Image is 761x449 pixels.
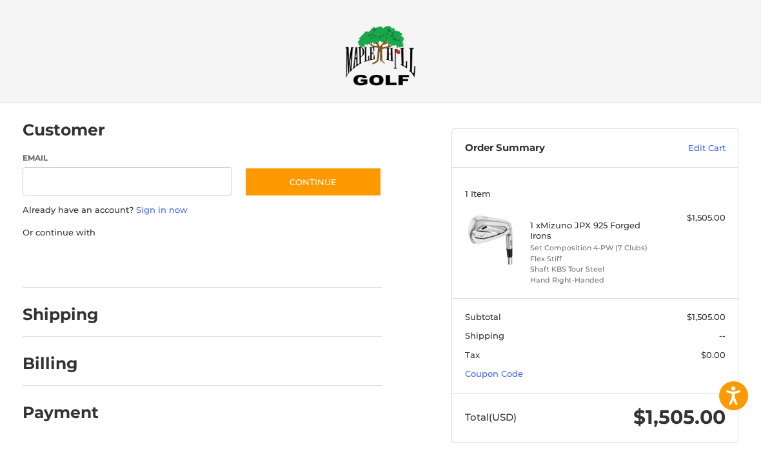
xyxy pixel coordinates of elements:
[244,167,382,197] button: Continue
[345,25,416,86] img: Maple Hill Golf
[530,220,657,241] h4: 1 x Mizuno JPX 925 Forged Irons
[128,252,224,275] iframe: PayPal-paylater
[465,411,517,423] span: Total (USD)
[687,312,726,322] span: $1,505.00
[23,120,105,140] h2: Customer
[23,304,99,324] h2: Shipping
[530,275,657,286] li: Hand Right-Handed
[530,243,657,254] li: Set Composition 4-PW (7 Clubs)
[642,142,726,155] a: Edit Cart
[719,330,726,341] span: --
[136,205,188,215] a: Sign in now
[660,212,726,224] div: $1,505.00
[23,226,382,239] p: Or continue with
[465,188,726,199] h3: 1 Item
[465,350,480,360] span: Tax
[23,152,232,164] label: Email
[633,405,726,429] span: $1,505.00
[465,142,643,155] h3: Order Summary
[23,403,99,423] h2: Payment
[465,330,504,341] span: Shipping
[23,354,98,374] h2: Billing
[465,368,523,379] a: Coupon Code
[530,264,657,275] li: Shaft KBS Tour Steel
[465,312,501,322] span: Subtotal
[701,350,726,360] span: $0.00
[530,254,657,264] li: Flex Stiff
[23,204,382,217] p: Already have an account?
[18,252,115,275] iframe: PayPal-paypal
